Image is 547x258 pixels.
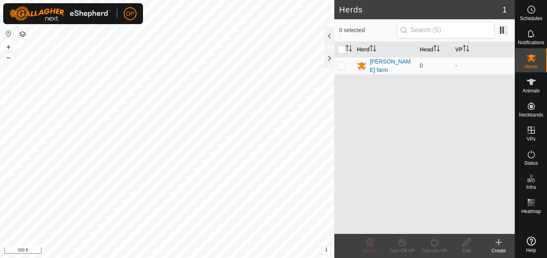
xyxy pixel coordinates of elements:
p-sorticon: Activate to sort [463,46,469,53]
span: 0 [420,62,423,69]
a: Contact Us [175,248,199,255]
p-sorticon: Activate to sort [370,46,376,53]
span: i [325,246,327,253]
span: Status [524,161,538,166]
button: – [4,53,13,62]
a: Help [515,233,547,256]
p-sorticon: Activate to sort [346,46,352,53]
p-sorticon: Activate to sort [433,46,440,53]
h2: Herds [339,5,502,14]
input: Search (S) [397,22,495,39]
th: VP [452,42,515,57]
span: Notifications [518,40,544,45]
th: Herd [354,42,416,57]
span: Herds [524,64,537,69]
td: - [452,57,515,74]
span: Schedules [520,16,542,21]
div: Edit [450,247,483,254]
button: Map Layers [18,29,27,39]
span: 1 [502,4,507,16]
span: Delete [363,248,377,254]
div: [PERSON_NAME] farm [370,57,413,74]
div: Create [483,247,515,254]
div: Turn Off VP [386,247,418,254]
span: 0 selected [339,26,397,35]
span: Neckbands [519,113,543,117]
span: Help [526,248,536,253]
button: + [4,42,13,52]
img: Gallagher Logo [10,6,110,21]
th: Head [416,42,452,57]
span: DP [126,10,134,18]
a: Privacy Policy [135,248,166,255]
button: i [322,246,331,254]
span: Heatmap [521,209,541,214]
span: Animals [522,88,540,93]
button: Reset Map [4,29,13,39]
span: Infra [526,185,536,190]
span: VPs [526,137,535,141]
div: Turn On VP [418,247,450,254]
